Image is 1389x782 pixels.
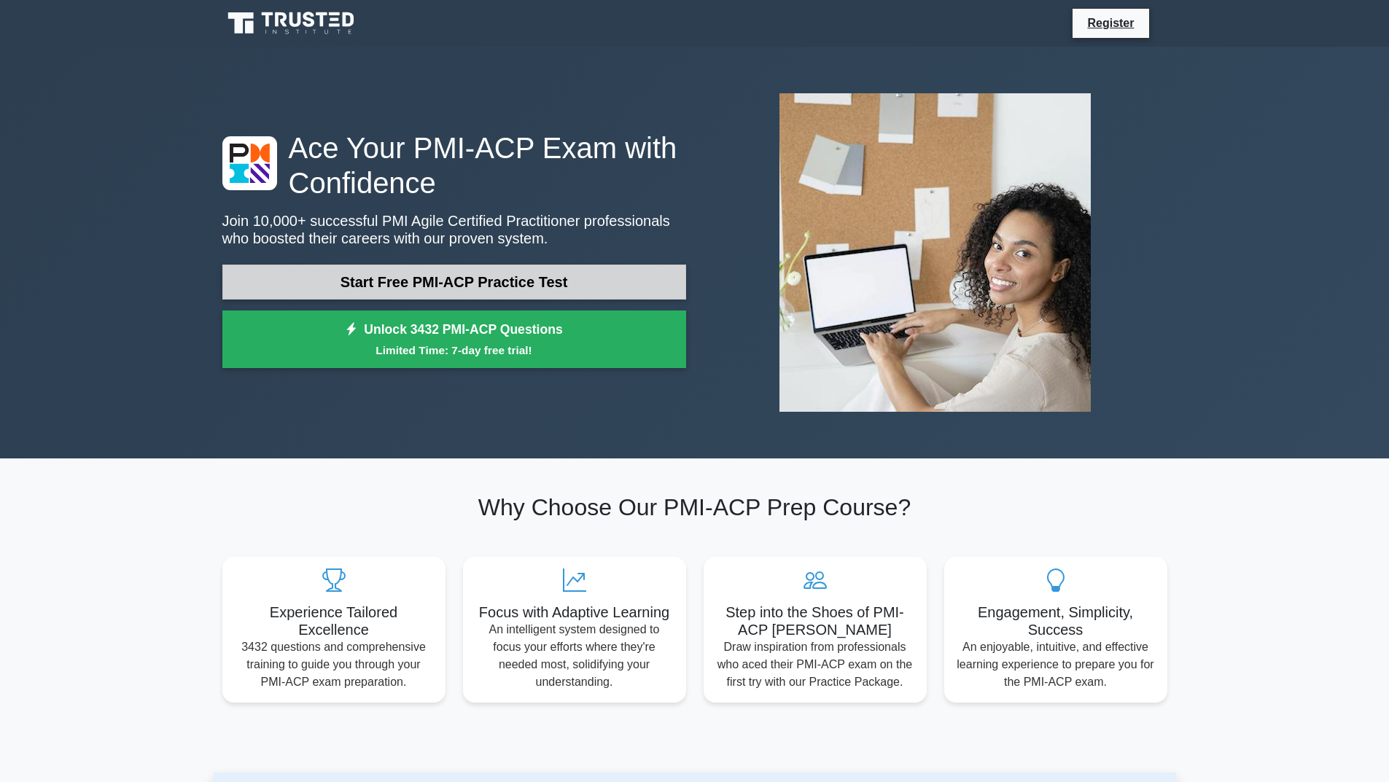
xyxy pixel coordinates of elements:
[241,342,668,359] small: Limited Time: 7-day free trial!
[222,130,686,200] h1: Ace Your PMI-ACP Exam with Confidence
[715,638,915,691] p: Draw inspiration from professionals who aced their PMI-ACP exam on the first try with our Practic...
[956,603,1156,638] h5: Engagement, Simplicity, Success
[234,638,434,691] p: 3432 questions and comprehensive training to guide you through your PMI-ACP exam preparation.
[1078,14,1143,32] a: Register
[715,603,915,638] h5: Step into the Shoes of PMI-ACP [PERSON_NAME]
[222,212,686,247] p: Join 10,000+ successful PMI Agile Certified Practitioner professionals who boosted their careers ...
[475,603,674,621] h5: Focus with Adaptive Learning
[222,310,686,369] a: Unlock 3432 PMI-ACP QuestionsLimited Time: 7-day free trial!
[222,493,1167,521] h2: Why Choose Our PMI-ACP Prep Course?
[956,638,1156,691] p: An enjoyable, intuitive, and effective learning experience to prepare you for the PMI-ACP exam.
[234,603,434,638] h5: Experience Tailored Excellence
[475,621,674,691] p: An intelligent system designed to focus your efforts where they're needed most, solidifying your ...
[222,265,686,300] a: Start Free PMI-ACP Practice Test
